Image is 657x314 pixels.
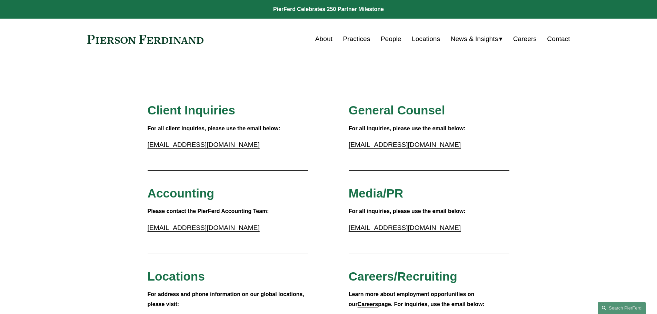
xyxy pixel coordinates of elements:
a: [EMAIL_ADDRESS][DOMAIN_NAME] [349,224,461,231]
a: Careers [358,301,378,307]
a: Careers [513,32,537,45]
strong: Please contact the PierFerd Accounting Team: [148,208,269,214]
strong: For address and phone information on our global locations, please visit: [148,291,306,307]
a: People [381,32,401,45]
span: General Counsel [349,103,445,117]
a: [EMAIL_ADDRESS][DOMAIN_NAME] [148,141,260,148]
span: Accounting [148,186,215,200]
strong: Learn more about employment opportunities on our [349,291,476,307]
span: News & Insights [451,33,498,45]
a: About [315,32,332,45]
a: [EMAIL_ADDRESS][DOMAIN_NAME] [349,141,461,148]
span: Locations [148,270,205,283]
a: [EMAIL_ADDRESS][DOMAIN_NAME] [148,224,260,231]
span: Client Inquiries [148,103,235,117]
strong: For all client inquiries, please use the email below: [148,125,280,131]
strong: For all inquiries, please use the email below: [349,125,466,131]
a: folder dropdown [451,32,503,45]
a: Search this site [598,302,646,314]
strong: For all inquiries, please use the email below: [349,208,466,214]
a: Locations [412,32,440,45]
a: Contact [547,32,570,45]
a: Practices [343,32,370,45]
span: Careers/Recruiting [349,270,457,283]
strong: page. For inquiries, use the email below: [378,301,485,307]
span: Media/PR [349,186,403,200]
